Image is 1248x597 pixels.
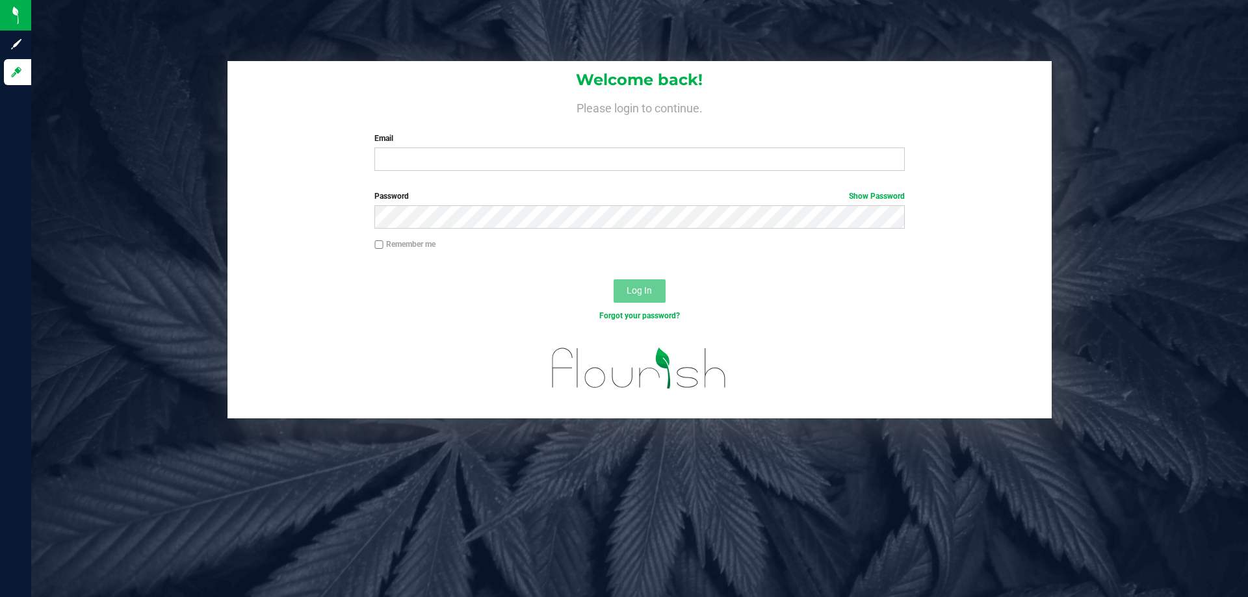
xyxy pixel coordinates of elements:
[10,38,23,51] inline-svg: Sign up
[227,71,1052,88] h1: Welcome back!
[536,335,742,401] img: flourish_logo.svg
[614,279,666,303] button: Log In
[374,238,435,250] label: Remember me
[227,99,1052,114] h4: Please login to continue.
[374,133,904,144] label: Email
[849,192,905,201] a: Show Password
[627,285,652,296] span: Log In
[10,66,23,79] inline-svg: Log in
[374,192,409,201] span: Password
[374,240,383,249] input: Remember me
[599,311,680,320] a: Forgot your password?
